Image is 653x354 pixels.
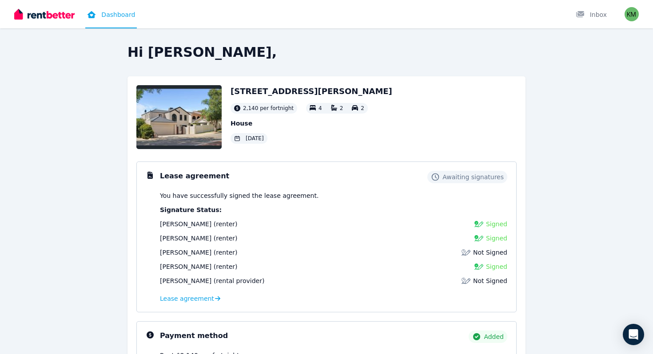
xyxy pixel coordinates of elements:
span: [DATE] [246,135,264,142]
span: Not Signed [473,248,507,257]
span: [PERSON_NAME] [160,249,211,256]
span: Signed [486,220,507,228]
p: House [231,119,392,128]
div: Open Intercom Messenger [623,324,644,345]
span: Awaiting signatures [442,173,504,181]
span: [PERSON_NAME] [160,277,211,284]
h3: Lease agreement [160,171,229,181]
div: (rental provider) [160,276,264,285]
img: Signed Lease [474,220,483,228]
span: [PERSON_NAME] [160,235,211,242]
img: Kate Murphy [625,7,639,21]
span: 2 [340,105,343,111]
span: Lease agreement [160,294,214,303]
span: Added [484,332,504,341]
span: Signed [486,234,507,243]
span: Not Signed [473,276,507,285]
span: 2 [361,105,364,111]
h3: Payment method [160,330,228,341]
img: Signed Lease [474,262,483,271]
p: You have successfully signed the lease agreement. [160,191,507,200]
div: (renter) [160,234,237,243]
span: 4 [319,105,322,111]
img: Property Url [136,85,222,149]
h2: [STREET_ADDRESS][PERSON_NAME] [231,85,392,98]
img: Signed Lease [474,234,483,243]
div: (renter) [160,220,237,228]
img: RentBetter [14,8,75,21]
h2: Hi [PERSON_NAME], [127,44,526,60]
span: 2,140 per fortnight [243,105,294,112]
div: Inbox [576,10,607,19]
p: Signature Status: [160,205,507,214]
img: Lease not signed [462,248,470,257]
div: (renter) [160,262,237,271]
a: Lease agreement [160,294,220,303]
span: [PERSON_NAME] [160,220,211,228]
span: Signed [486,262,507,271]
img: Lease not signed [462,276,470,285]
div: (renter) [160,248,237,257]
span: [PERSON_NAME] [160,263,211,270]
